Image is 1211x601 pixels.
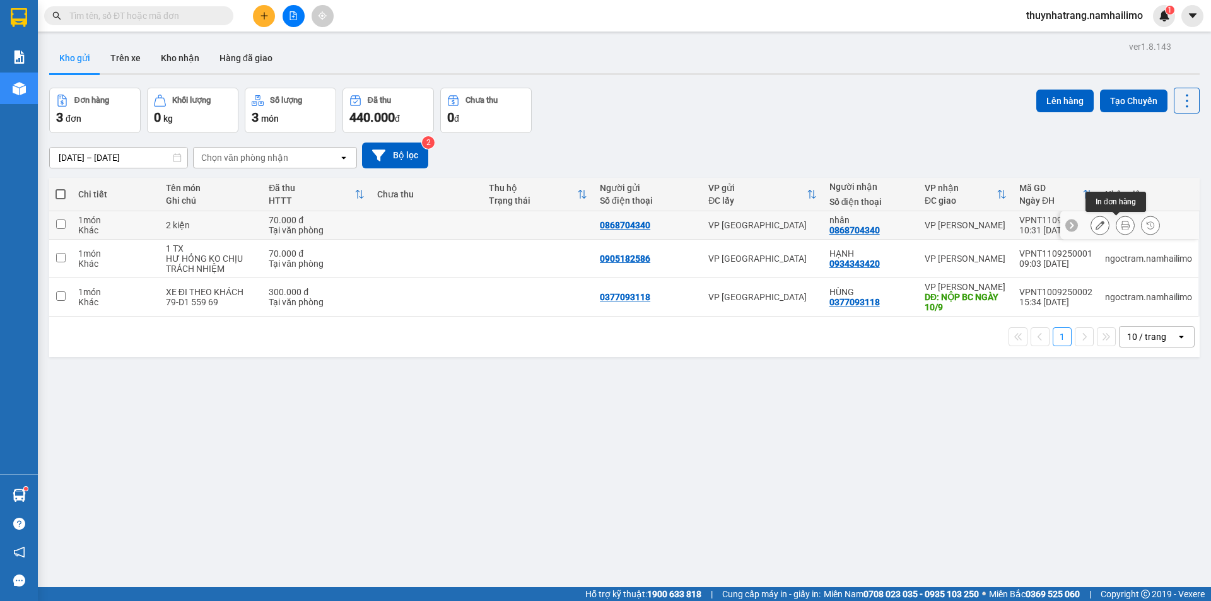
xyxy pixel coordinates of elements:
strong: 0708 023 035 - 0935 103 250 [863,589,979,599]
div: 1 TX [166,243,257,254]
strong: 1900 633 818 [647,589,701,599]
div: Người nhận [829,182,912,192]
div: VP [PERSON_NAME] [925,282,1007,292]
div: HẠNH [829,248,912,259]
div: Chọn văn phòng nhận [201,151,288,164]
button: caret-down [1181,5,1203,27]
img: warehouse-icon [13,82,26,95]
button: Kho gửi [49,43,100,73]
img: solution-icon [13,50,26,64]
span: caret-down [1187,10,1198,21]
button: file-add [283,5,305,27]
div: VP [GEOGRAPHIC_DATA] [708,292,816,302]
div: VP [PERSON_NAME] [925,254,1007,264]
div: Số điện thoại [829,197,912,207]
span: 0 [447,110,454,125]
th: Toggle SortBy [918,178,1013,211]
div: 0868704340 [829,225,880,235]
div: ngoctram.namhailimo [1105,254,1192,264]
button: plus [253,5,275,27]
button: Lên hàng [1036,90,1094,112]
div: 1 món [78,287,153,297]
img: icon-new-feature [1159,10,1170,21]
div: 0868704340 [600,220,650,230]
span: 1 [1167,6,1172,15]
div: 2 kiện [166,220,257,230]
div: Tại văn phòng [269,225,365,235]
sup: 1 [24,487,28,491]
div: 79-D1 559 69 [166,297,257,307]
div: HÙNG [829,287,912,297]
div: 70.000 đ [269,215,365,225]
div: Đã thu [269,183,354,193]
th: Toggle SortBy [483,178,594,211]
span: copyright [1141,590,1150,598]
div: VPNT1009250002 [1019,287,1092,297]
div: HƯ HỎNG KO CHỊU TRÁCH NHIỆM [166,254,257,274]
div: VP [PERSON_NAME] [925,220,1007,230]
input: Tìm tên, số ĐT hoặc mã đơn [69,9,218,23]
div: XE ĐI THEO KHÁCH [166,287,257,297]
div: Số lượng [270,96,302,105]
span: thuynhatrang.namhailimo [1016,8,1153,23]
span: món [261,114,279,124]
span: file-add [289,11,298,20]
div: 1 món [78,248,153,259]
div: Trạng thái [489,195,577,206]
div: ĐC giao [925,195,997,206]
span: Hỗ trợ kỹ thuật: [585,587,701,601]
div: Chưa thu [377,189,476,199]
button: Kho nhận [151,43,209,73]
strong: 0369 525 060 [1026,589,1080,599]
span: 3 [56,110,63,125]
th: Toggle SortBy [702,178,822,211]
button: Hàng đã giao [209,43,283,73]
span: đ [395,114,400,124]
div: ver 1.8.143 [1129,40,1171,54]
div: 0377093118 [829,297,880,307]
span: ⚪️ [982,592,986,597]
img: logo-vxr [11,8,27,27]
div: 300.000 đ [269,287,365,297]
div: Khác [78,297,153,307]
div: 0905182586 [600,254,650,264]
div: Nhân viên [1105,189,1192,199]
th: Toggle SortBy [262,178,371,211]
div: Số điện thoại [600,195,696,206]
span: đơn [66,114,81,124]
div: VP [GEOGRAPHIC_DATA] [708,220,816,230]
sup: 2 [422,136,435,149]
button: Khối lượng0kg [147,88,238,133]
span: Miền Nam [824,587,979,601]
span: search [52,11,61,20]
button: Trên xe [100,43,151,73]
button: 1 [1053,327,1072,346]
div: Đã thu [368,96,391,105]
span: aim [318,11,327,20]
div: 70.000 đ [269,248,365,259]
div: Chi tiết [78,189,153,199]
div: Đơn hàng [74,96,109,105]
span: 0 [154,110,161,125]
span: | [711,587,713,601]
div: 0377093118 [600,292,650,302]
div: Thu hộ [489,183,577,193]
button: Đã thu440.000đ [342,88,434,133]
div: Tên món [166,183,257,193]
div: Mã GD [1019,183,1082,193]
div: 15:34 [DATE] [1019,297,1092,307]
sup: 1 [1166,6,1174,15]
div: Sửa đơn hàng [1091,216,1109,235]
button: Số lượng3món [245,88,336,133]
img: warehouse-icon [13,489,26,502]
div: VPNT1109250002 [1019,215,1092,225]
div: VPNT1109250001 [1019,248,1092,259]
div: ngoctram.namhailimo [1105,292,1192,302]
div: Tại văn phòng [269,259,365,269]
div: ĐC lấy [708,195,806,206]
div: Ghi chú [166,195,257,206]
div: 09:03 [DATE] [1019,259,1092,269]
button: Đơn hàng3đơn [49,88,141,133]
span: message [13,575,25,586]
div: Chưa thu [465,96,498,105]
